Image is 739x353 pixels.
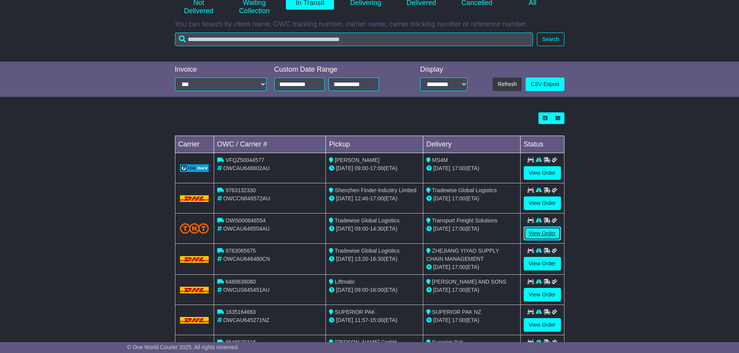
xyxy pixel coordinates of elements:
[223,195,270,201] span: OWCCN646572AU
[175,20,564,29] p: You can search by client name, OWC tracking number, carrier name, carrier tracking number or refe...
[452,287,466,293] span: 17:00
[225,187,256,193] span: 9763132330
[335,339,396,345] span: [PERSON_NAME] GmbH
[432,279,506,285] span: [PERSON_NAME] AND SONS
[214,136,326,153] td: OWC / Carrier #
[335,187,416,193] span: Shenzhen Finder-Industry Limited
[355,287,368,293] span: 09:00
[452,317,466,323] span: 17:00
[223,226,270,232] span: OWCAU646554AU
[326,136,423,153] td: Pickup
[426,286,517,294] div: (ETA)
[225,248,256,254] span: 9763065675
[432,157,448,163] span: MS4M
[524,288,561,301] a: View Order
[335,279,355,285] span: Liftmatic
[432,339,464,345] span: Superior Pak
[335,217,400,224] span: Tradewise Global Logistics
[537,33,564,46] button: Search
[335,309,375,315] span: SUPERIOR PAK
[329,255,420,263] div: - (ETA)
[336,165,353,171] span: [DATE]
[370,287,384,293] span: 16:00
[335,248,400,254] span: Tradewise Global Logistics
[426,164,517,172] div: (ETA)
[524,257,561,270] a: View Order
[432,187,497,193] span: Tradewise Global Logistics
[370,226,384,232] span: 14:30
[329,195,420,203] div: - (ETA)
[433,264,450,270] span: [DATE]
[426,248,499,262] span: ZHEJIANG YIYAO SUPPLY CHAIN MANAGEMENT
[127,344,239,350] span: © One World Courier 2025. All rights reserved.
[452,264,466,270] span: 17:00
[433,317,450,323] span: [DATE]
[452,195,466,201] span: 17:00
[223,256,270,262] span: OWCAU646480CN
[225,279,256,285] span: 6488639080
[335,157,379,163] span: [PERSON_NAME]
[225,157,264,163] span: VFQZ50044577
[433,287,450,293] span: [DATE]
[225,339,256,345] span: 8548979316
[336,256,353,262] span: [DATE]
[225,309,256,315] span: 1635164683
[336,226,353,232] span: [DATE]
[452,226,466,232] span: 17:00
[180,223,209,234] img: TNT_Domestic.png
[420,65,467,74] div: Display
[423,136,520,153] td: Delivery
[493,77,522,91] button: Refresh
[432,217,497,224] span: Transport Freight Solutions
[355,226,368,232] span: 09:00
[223,317,269,323] span: OWCAU645271NZ
[452,165,466,171] span: 17:00
[329,316,420,324] div: - (ETA)
[526,77,564,91] a: CSV Export
[223,287,270,293] span: OWCUS645451AU
[336,287,353,293] span: [DATE]
[370,195,384,201] span: 17:00
[524,318,561,332] a: View Order
[180,317,209,323] img: DHL.png
[524,166,561,180] a: View Order
[426,195,517,203] div: (ETA)
[524,196,561,210] a: View Order
[355,256,368,262] span: 13:20
[426,225,517,233] div: (ETA)
[274,65,399,74] div: Custom Date Range
[175,136,214,153] td: Carrier
[426,263,517,271] div: (ETA)
[336,317,353,323] span: [DATE]
[355,317,368,323] span: 11:57
[370,165,384,171] span: 17:00
[433,165,450,171] span: [DATE]
[180,164,209,172] img: GetCarrierServiceLogo
[180,287,209,293] img: DHL.png
[180,256,209,262] img: DHL.png
[329,286,420,294] div: - (ETA)
[225,217,266,224] span: OWS000646554
[329,225,420,233] div: - (ETA)
[370,317,384,323] span: 15:00
[433,226,450,232] span: [DATE]
[432,309,481,315] span: SUPERIOR PAK NZ
[355,165,368,171] span: 09:00
[355,195,368,201] span: 12:46
[426,316,517,324] div: (ETA)
[223,165,270,171] span: OWCAU646602AU
[175,65,267,74] div: Invoice
[433,195,450,201] span: [DATE]
[180,195,209,201] img: DHL.png
[370,256,384,262] span: 16:30
[336,195,353,201] span: [DATE]
[524,227,561,240] a: View Order
[520,136,564,153] td: Status
[329,164,420,172] div: - (ETA)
